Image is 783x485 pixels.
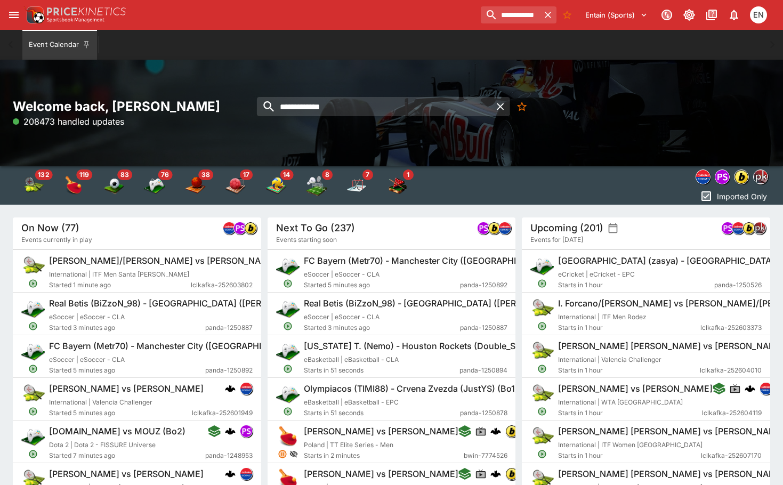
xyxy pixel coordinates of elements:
[28,449,38,459] svg: Open
[742,222,755,235] div: bwin
[283,407,293,416] svg: Open
[265,175,287,196] img: volleyball
[49,341,322,352] h6: FC Bayern (Metr70) - Manchester City ([GEOGRAPHIC_DATA]) (Bo1)
[732,222,744,234] img: lclkafka.png
[304,383,518,394] h6: Olympiacos (TIMI88) - Crvena Zvezda (JustYS) (Bo1)
[28,279,38,288] svg: Open
[198,169,213,180] span: 38
[49,408,192,418] span: Started 5 minutes ago
[558,355,661,363] span: International | Valencia Challenger
[490,426,501,436] img: logo-cerberus.svg
[21,222,79,234] h5: On Now (77)
[459,280,507,290] span: panda-1250892
[49,365,205,376] span: Started 5 minutes ago
[459,408,507,418] span: panda-1250878
[362,169,373,180] span: 7
[734,170,748,184] img: bwin.png
[700,322,762,333] span: lclkafka-252603373
[760,382,772,395] div: lclkafka
[512,97,531,116] button: No Bookmarks
[49,441,156,449] span: Dota 2 | Dota 2 - FISSURE Universe
[276,222,355,234] h5: Next To Go (237)
[21,297,45,320] img: esports.png
[117,169,132,180] span: 83
[530,425,554,448] img: tennis.png
[49,280,191,290] span: Started 1 minute ago
[276,254,300,278] img: esports.png
[558,365,700,376] span: Starts in 1 hour
[225,468,236,479] div: cerberus
[490,468,501,479] img: logo-cerberus.svg
[304,313,380,321] span: eSoccer | eSoccer - CLA
[13,166,418,205] div: Event type filters
[49,450,205,461] span: Started 7 minutes ago
[205,365,253,376] span: panda-1250892
[558,441,703,449] span: International | ITF Women [GEOGRAPHIC_DATA]
[22,30,97,60] button: Event Calendar
[558,270,635,278] span: eCricket | eCricket - EPC
[714,280,762,290] span: panda-1250526
[754,170,768,184] img: pricekinetics.png
[21,235,92,245] span: Events currently in play
[21,339,45,363] img: esports.png
[505,467,518,480] div: bwin
[715,169,730,184] div: pandascore
[283,364,293,374] svg: Open
[304,441,393,449] span: Poland | TT Elite Series - Men
[13,115,124,128] p: 208473 handled updates
[49,383,204,394] h6: [PERSON_NAME] vs [PERSON_NAME]
[103,175,125,196] img: soccer
[747,3,770,27] button: Eamon Nunn
[538,279,547,288] svg: Open
[49,270,189,278] span: International | ITF Men Santa [PERSON_NAME]
[559,6,576,23] button: No Bookmarks
[304,255,577,266] h6: FC Bayern (Metr70) - Manchester City ([GEOGRAPHIC_DATA]) (Bo1)
[715,170,729,184] img: pandascore.png
[754,222,765,234] img: pricekinetics.png
[506,425,518,437] img: bwin.png
[750,6,767,23] div: Eamon Nunn
[49,298,338,309] h6: Real Betis (BiZzoN_98) - [GEOGRAPHIC_DATA] ([PERSON_NAME]) (Bo1)
[387,175,408,196] div: Snooker
[49,398,152,406] span: International | Valencia Challenger
[760,383,772,394] img: lclkafka.png
[22,175,44,196] div: Tennis
[459,322,507,333] span: panda-1250887
[304,365,459,376] span: Starts in 51 seconds
[304,450,464,461] span: Starts in 2 minutes
[753,222,766,235] div: pricekinetics
[278,449,287,459] svg: Suspended
[225,175,246,196] img: handball
[276,382,300,406] img: esports.png
[306,175,327,196] img: badminton
[657,5,676,25] button: Connected to PK
[701,450,762,461] span: lclkafka-252607170
[481,6,539,23] input: search
[49,313,125,321] span: eSoccer | eSoccer - CLA
[724,5,744,25] button: Notifications
[488,222,500,234] img: bwin.png
[158,169,172,180] span: 76
[49,255,351,266] h6: [PERSON_NAME]/[PERSON_NAME] vs [PERSON_NAME]/[PERSON_NAME]
[257,97,490,116] input: search
[21,425,45,448] img: esports.png
[276,297,300,320] img: esports.png
[144,175,165,196] div: Esports
[538,407,547,416] svg: Open
[734,169,749,184] div: bwin
[743,222,755,234] img: bwin.png
[488,222,501,235] div: bwin
[558,408,702,418] span: Starts in 1 hour
[276,235,337,245] span: Events starting soon
[192,408,253,418] span: lclkafka-252601949
[745,383,755,394] div: cerberus
[499,222,511,234] img: lclkafka.png
[28,364,38,374] svg: Open
[753,169,768,184] div: pricekinetics
[244,222,257,235] div: bwin
[225,426,236,436] img: logo-cerberus.svg
[505,425,518,438] div: bwin
[103,175,125,196] div: Soccer
[225,468,236,479] img: logo-cerberus.svg
[240,467,253,480] div: lclkafka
